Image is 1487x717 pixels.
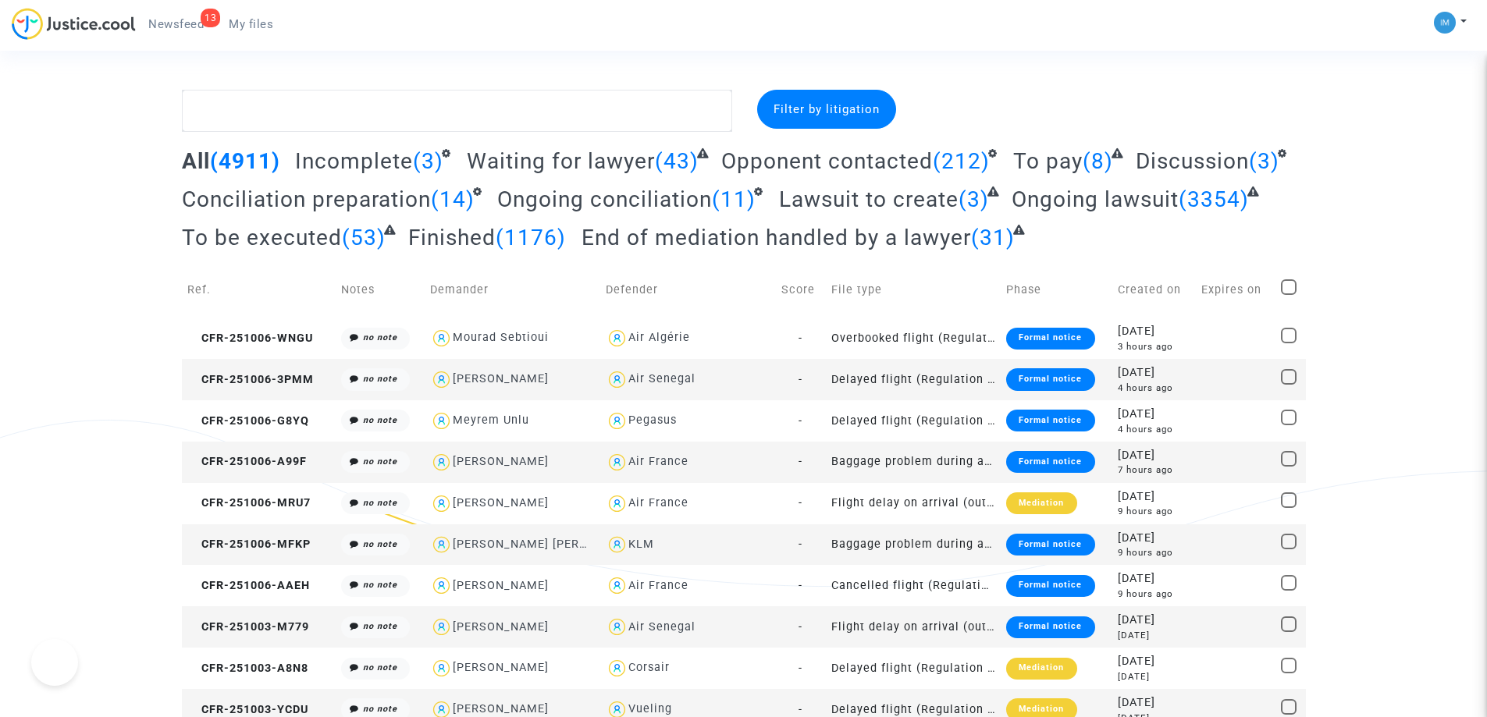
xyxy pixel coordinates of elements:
[430,410,453,432] img: icon-user.svg
[826,606,1001,648] td: Flight delay on arrival (outside of EU - Montreal Convention)
[606,368,628,391] img: icon-user.svg
[453,331,549,344] div: Mourad Sebtioui
[430,657,453,680] img: icon-user.svg
[1006,451,1094,473] div: Formal notice
[430,327,453,350] img: icon-user.svg
[363,374,397,384] i: no note
[628,414,677,427] div: Pegasus
[1006,328,1094,350] div: Formal notice
[1083,148,1113,174] span: (8)
[1118,463,1190,477] div: 7 hours ago
[1118,653,1190,670] div: [DATE]
[1001,262,1112,318] td: Phase
[182,225,342,250] span: To be executed
[342,225,386,250] span: (53)
[606,616,628,638] img: icon-user.svg
[187,496,311,509] span: CFR-251006-MRU7
[31,639,78,686] iframe: Help Scout Beacon - Open
[187,579,310,592] span: CFR-251006-AAEH
[363,704,397,714] i: no note
[826,483,1001,524] td: Flight delay on arrival (outside of EU - Montreal Convention)
[363,498,397,508] i: no note
[1249,148,1279,174] span: (3)
[1006,534,1094,555] div: Formal notice
[628,538,654,551] div: KLM
[799,496,802,509] span: -
[1118,488,1190,506] div: [DATE]
[1179,186,1249,212] span: (3354)
[413,148,443,174] span: (3)
[453,496,549,509] div: [PERSON_NAME]
[1112,262,1196,318] td: Created on
[187,414,309,428] span: CFR-251006-G8YQ
[363,662,397,673] i: no note
[1118,423,1190,436] div: 4 hours ago
[497,186,712,212] span: Ongoing conciliation
[826,648,1001,689] td: Delayed flight (Regulation EC 261/2004)
[582,225,971,250] span: End of mediation handled by a lawyer
[431,186,475,212] span: (14)
[1118,530,1190,547] div: [DATE]
[363,415,397,425] i: no note
[12,8,136,40] img: jc-logo.svg
[363,539,397,549] i: no note
[959,186,989,212] span: (3)
[606,327,628,350] img: icon-user.svg
[628,620,695,634] div: Air Senegal
[216,12,286,36] a: My files
[148,17,204,31] span: Newsfeed
[430,492,453,515] img: icon-user.svg
[467,148,655,174] span: Waiting for lawyer
[721,148,933,174] span: Opponent contacted
[826,359,1001,400] td: Delayed flight (Regulation EC 261/2004)
[606,410,628,432] img: icon-user.svg
[1118,587,1190,601] div: 9 hours ago
[1006,410,1094,431] div: Formal notice
[1118,570,1190,587] div: [DATE]
[1118,364,1190,382] div: [DATE]
[453,538,719,551] div: [PERSON_NAME] [PERSON_NAME] Bouquillard
[1118,382,1190,395] div: 4 hours ago
[453,372,549,385] div: [PERSON_NAME]
[606,451,628,474] img: icon-user.svg
[1006,616,1094,638] div: Formal notice
[1118,629,1190,642] div: [DATE]
[201,9,220,27] div: 13
[363,621,397,631] i: no note
[628,579,688,592] div: Air France
[1012,186,1179,212] span: Ongoing lawsuit
[425,262,600,318] td: Demander
[453,620,549,634] div: [PERSON_NAME]
[1118,323,1190,340] div: [DATE]
[295,148,413,174] span: Incomplete
[628,702,672,715] div: Vueling
[453,414,529,427] div: Meyrem Unlu
[799,414,802,428] span: -
[1118,505,1190,518] div: 9 hours ago
[182,148,210,174] span: All
[1434,12,1456,34] img: a105443982b9e25553e3eed4c9f672e7
[1006,368,1094,390] div: Formal notice
[606,574,628,597] img: icon-user.svg
[430,368,453,391] img: icon-user.svg
[453,579,549,592] div: [PERSON_NAME]
[1118,694,1190,712] div: [DATE]
[1006,492,1076,514] div: Mediation
[933,148,990,174] span: (212)
[1013,148,1083,174] span: To pay
[363,332,397,343] i: no note
[363,456,397,467] i: no note
[628,455,688,468] div: Air France
[187,455,307,468] span: CFR-251006-A99F
[187,662,308,675] span: CFR-251003-A8N8
[1118,546,1190,559] div: 9 hours ago
[799,662,802,675] span: -
[606,534,628,556] img: icon-user.svg
[826,262,1001,318] td: File type
[826,565,1001,606] td: Cancelled flight (Regulation EC 261/2004)
[136,12,216,36] a: 13Newsfeed
[799,579,802,592] span: -
[336,262,425,318] td: Notes
[430,574,453,597] img: icon-user.svg
[187,332,313,345] span: CFR-251006-WNGU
